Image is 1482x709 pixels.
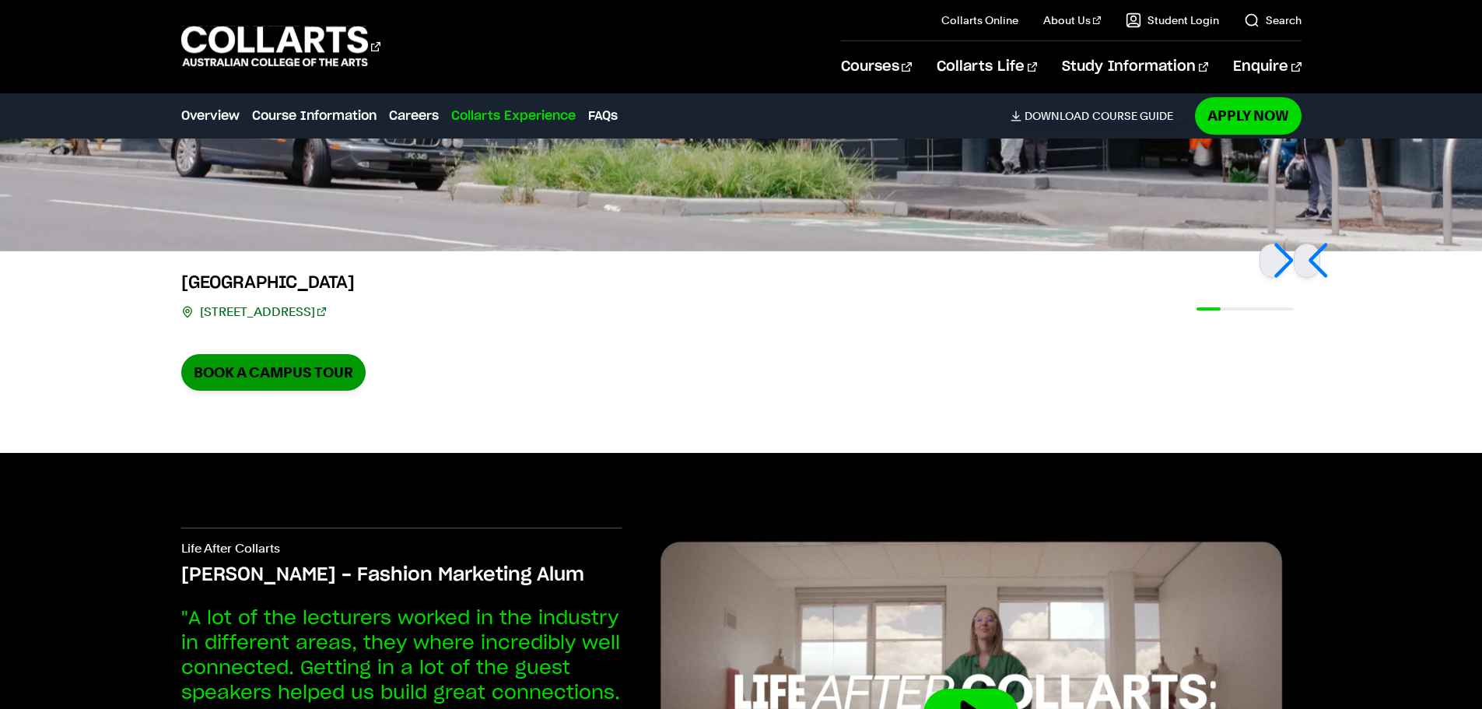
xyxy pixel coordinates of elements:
[1195,97,1302,134] a: Apply Now
[389,107,439,125] a: Careers
[1062,41,1208,93] a: Study Information
[941,12,1018,28] a: Collarts Online
[200,301,326,323] a: [STREET_ADDRESS]
[1011,109,1186,123] a: DownloadCourse Guide
[1244,12,1302,28] a: Search
[1233,41,1301,93] a: Enquire
[181,354,366,391] a: Book a Campus Tour
[1025,109,1089,123] span: Download
[451,107,576,125] a: Collarts Experience
[588,107,618,125] a: FAQs
[181,107,240,125] a: Overview
[181,24,380,68] div: Go to homepage
[252,107,377,125] a: Course Information
[937,41,1037,93] a: Collarts Life
[1126,12,1219,28] a: Student Login
[181,541,622,563] p: Life After Collarts
[181,270,366,295] h3: [GEOGRAPHIC_DATA]
[841,41,912,93] a: Courses
[181,563,622,588] h3: [PERSON_NAME] - Fashion Marketing Alum
[1043,12,1101,28] a: About Us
